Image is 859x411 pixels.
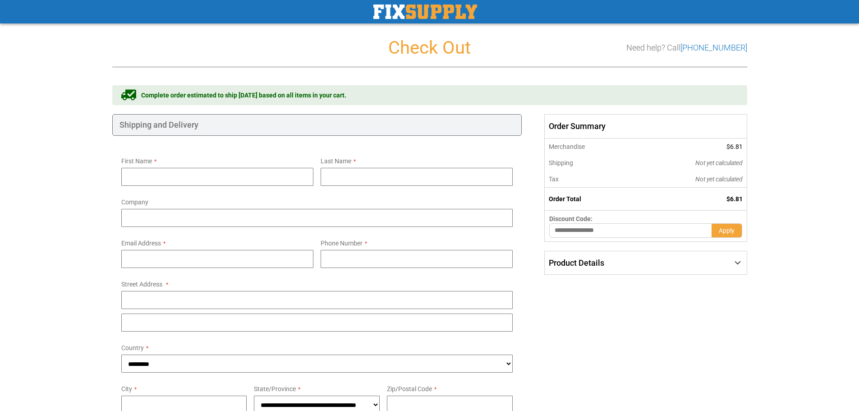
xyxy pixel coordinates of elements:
a: store logo [373,5,477,19]
img: Fix Industrial Supply [373,5,477,19]
h1: Check Out [112,38,747,58]
strong: Order Total [549,195,581,203]
th: Merchandise [545,139,634,155]
span: Not yet calculated [695,175,743,183]
span: Product Details [549,258,604,268]
span: Not yet calculated [695,159,743,166]
span: Company [121,199,148,206]
span: Phone Number [321,240,363,247]
span: Zip/Postal Code [387,385,432,393]
span: Apply [719,227,735,234]
span: Country [121,344,144,351]
span: Complete order estimated to ship [DATE] based on all items in your cart. [141,91,346,100]
a: [PHONE_NUMBER] [680,43,747,52]
button: Apply [712,223,742,238]
span: State/Province [254,385,296,393]
span: Street Address [121,281,162,288]
th: Tax [545,171,634,188]
h3: Need help? Call [626,43,747,52]
span: $6.81 [726,143,743,150]
span: Order Summary [544,114,747,139]
span: City [121,385,132,393]
div: Shipping and Delivery [112,114,522,136]
span: Email Address [121,240,161,247]
span: Discount Code: [549,215,593,222]
span: Shipping [549,159,573,166]
span: $6.81 [726,195,743,203]
span: Last Name [321,157,351,165]
span: First Name [121,157,152,165]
